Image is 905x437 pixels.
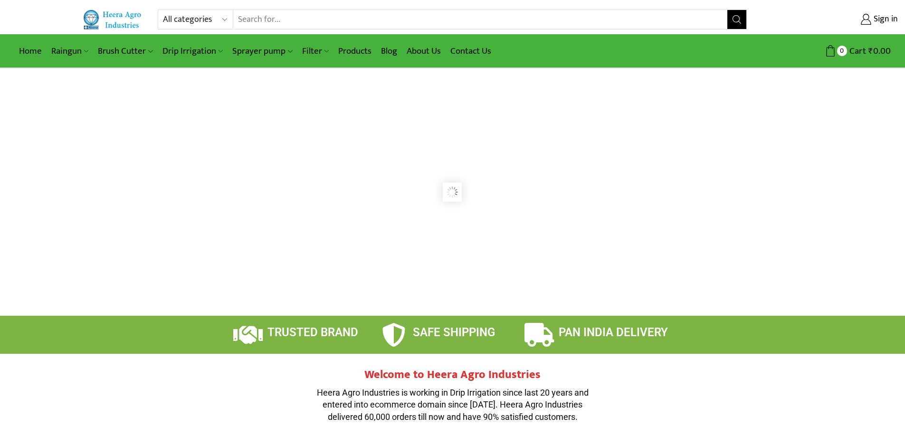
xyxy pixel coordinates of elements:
input: Search for... [233,10,728,29]
span: 0 [837,46,847,56]
span: Sign in [871,13,898,26]
span: SAFE SHIPPING [413,326,495,339]
a: Drip Irrigation [158,40,228,62]
a: Contact Us [446,40,496,62]
button: Search button [727,10,746,29]
h2: Welcome to Heera Agro Industries [310,368,595,382]
a: Brush Cutter [93,40,157,62]
a: 0 Cart ₹0.00 [756,42,891,60]
span: Cart [847,45,866,58]
span: TRUSTED BRAND [267,326,358,339]
a: Sprayer pump [228,40,297,62]
a: Filter [297,40,333,62]
p: Heera Agro Industries is working in Drip Irrigation since last 20 years and entered into ecommerc... [310,387,595,423]
a: About Us [402,40,446,62]
a: Products [333,40,376,62]
span: ₹ [868,44,873,58]
a: Raingun [47,40,93,62]
a: Blog [376,40,402,62]
span: PAN INDIA DELIVERY [559,326,668,339]
a: Sign in [761,11,898,28]
a: Home [14,40,47,62]
bdi: 0.00 [868,44,891,58]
